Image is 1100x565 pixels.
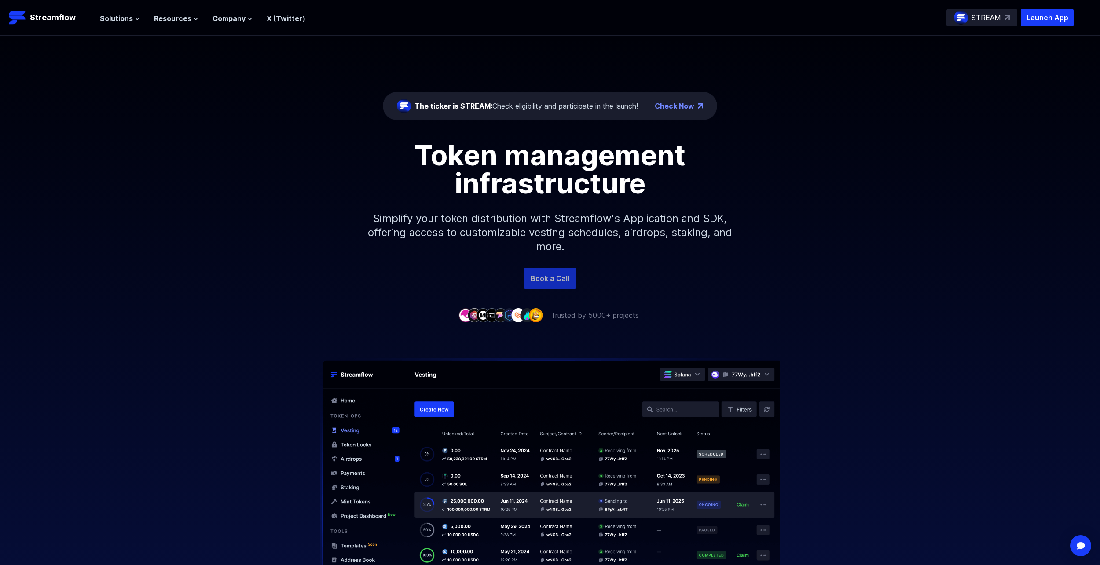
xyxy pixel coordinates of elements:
a: X (Twitter) [267,14,305,23]
a: Check Now [655,101,694,111]
img: company-6 [502,308,517,322]
button: Resources [154,13,198,24]
img: company-5 [494,308,508,322]
img: company-3 [476,308,490,322]
img: company-7 [511,308,525,322]
a: STREAM [946,9,1017,26]
button: Launch App [1021,9,1074,26]
img: company-4 [485,308,499,322]
a: Streamflow [9,9,91,26]
img: Streamflow Logo [9,9,26,26]
p: STREAM [972,12,1001,23]
span: Company [213,13,246,24]
h1: Token management infrastructure [352,141,748,197]
span: Solutions [100,13,133,24]
p: Trusted by 5000+ projects [551,310,639,321]
div: Open Intercom Messenger [1070,535,1091,556]
a: Book a Call [524,268,576,289]
p: Simplify your token distribution with Streamflow's Application and SDK, offering access to custom... [361,197,739,268]
img: company-2 [467,308,481,322]
img: company-9 [529,308,543,322]
span: Resources [154,13,191,24]
img: company-1 [458,308,473,322]
span: The ticker is STREAM: [414,102,492,110]
img: top-right-arrow.png [698,103,703,109]
button: Company [213,13,253,24]
img: streamflow-logo-circle.png [954,11,968,25]
img: top-right-arrow.svg [1005,15,1010,20]
img: company-8 [520,308,534,322]
img: streamflow-logo-circle.png [397,99,411,113]
p: Streamflow [30,11,76,24]
button: Solutions [100,13,140,24]
div: Check eligibility and participate in the launch! [414,101,638,111]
